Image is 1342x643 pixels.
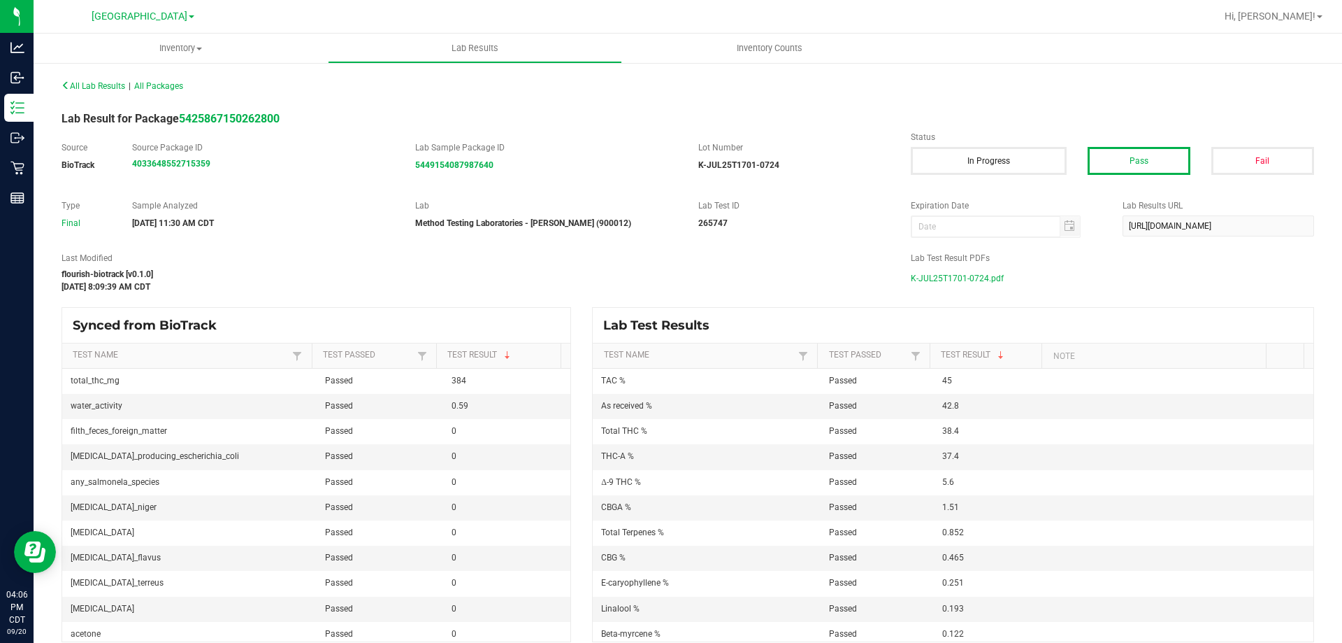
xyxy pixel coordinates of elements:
inline-svg: Inventory [10,101,24,115]
span: Passed [325,426,353,436]
span: 37.4 [942,451,959,461]
span: Hi, [PERSON_NAME]! [1225,10,1315,22]
a: 4033648552715359 [132,159,210,169]
span: 45 [942,376,952,386]
span: Passed [325,401,353,411]
a: 5449154087987640 [415,160,493,170]
label: Lab Results URL [1123,199,1314,212]
p: 09/20 [6,626,27,637]
span: 0 [452,578,456,588]
span: Passed [829,451,857,461]
span: Passed [325,451,353,461]
inline-svg: Retail [10,161,24,175]
span: Passed [325,528,353,537]
span: All Packages [134,81,183,91]
span: 0 [452,477,456,487]
span: Passed [325,376,353,386]
a: Test NameSortable [73,350,289,361]
span: Passed [325,553,353,563]
button: Fail [1211,147,1314,175]
label: Source [62,141,111,154]
span: 0 [452,553,456,563]
iframe: Resource center [14,531,56,573]
span: All Lab Results [62,81,125,91]
span: 0.193 [942,604,964,614]
span: Sortable [502,350,513,361]
span: As received % [601,401,652,411]
span: Lab Test Results [603,318,720,333]
span: Lab Results [433,42,517,55]
div: Final [62,217,111,229]
p: 04:06 PM CDT [6,588,27,626]
label: Lab [415,199,677,212]
a: Lab Results [328,34,622,63]
label: Type [62,199,111,212]
span: any_salmonela_species [71,477,159,487]
a: Test NameSortable [604,350,795,361]
span: CBGA % [601,502,631,512]
button: In Progress [911,147,1067,175]
span: Total THC % [601,426,647,436]
label: Expiration Date [911,199,1102,212]
span: Passed [829,528,857,537]
span: E-caryophyllene % [601,578,669,588]
span: Sortable [995,350,1006,361]
span: Synced from BioTrack [73,318,227,333]
span: K-JUL25T1701-0724.pdf [911,268,1004,289]
strong: flourish-biotrack [v0.1.0] [62,269,153,279]
span: [MEDICAL_DATA]_terreus [71,578,164,588]
label: Sample Analyzed [132,199,394,212]
span: [MEDICAL_DATA] [71,604,134,614]
strong: BioTrack [62,160,94,170]
a: Inventory [34,34,328,63]
span: 0 [452,451,456,461]
span: 38.4 [942,426,959,436]
span: Passed [829,426,857,436]
span: Passed [829,629,857,639]
span: Inventory Counts [718,42,821,55]
span: 0 [452,528,456,537]
label: Lab Test Result PDFs [911,252,1314,264]
span: 5.6 [942,477,954,487]
inline-svg: Inbound [10,71,24,85]
strong: 265747 [698,218,728,228]
span: 0.251 [942,578,964,588]
span: Passed [829,578,857,588]
span: Passed [325,604,353,614]
span: 1.51 [942,502,959,512]
span: Passed [325,502,353,512]
span: water_activity [71,401,122,411]
span: 0 [452,629,456,639]
button: Pass [1088,147,1190,175]
label: Lot Number [698,141,890,154]
a: 5425867150262800 [179,112,280,125]
span: 0 [452,426,456,436]
span: Passed [829,502,857,512]
span: Total Terpenes % [601,528,664,537]
span: [MEDICAL_DATA]_niger [71,502,157,512]
span: [MEDICAL_DATA] [71,528,134,537]
span: Passed [325,629,353,639]
span: 0.122 [942,629,964,639]
label: Lab Test ID [698,199,890,212]
span: Inventory [34,42,328,55]
inline-svg: Analytics [10,41,24,55]
span: Passed [829,604,857,614]
a: Test PassedSortable [323,350,414,361]
label: Status [911,131,1314,143]
span: Passed [325,477,353,487]
span: Δ-9 THC % [601,477,641,487]
span: | [129,81,131,91]
span: 0.465 [942,553,964,563]
span: 0 [452,502,456,512]
a: Filter [289,347,305,365]
a: Filter [795,347,811,365]
span: Passed [829,477,857,487]
span: TAC % [601,376,626,386]
span: [GEOGRAPHIC_DATA] [92,10,187,22]
a: Test ResultSortable [447,350,556,361]
span: Passed [829,553,857,563]
span: 0.59 [452,401,468,411]
span: total_thc_mg [71,376,120,386]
